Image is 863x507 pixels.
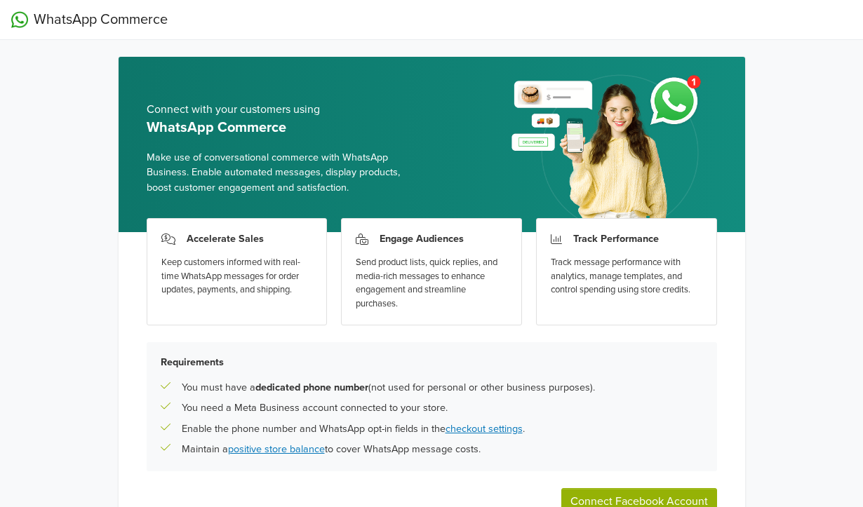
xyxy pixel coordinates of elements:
div: Track message performance with analytics, manage templates, and control spending using store cred... [551,256,702,297]
h3: Engage Audiences [380,233,464,245]
p: Enable the phone number and WhatsApp opt-in fields in the . [182,421,525,437]
span: Make use of conversational commerce with WhatsApp Business. Enable automated messages, display pr... [147,150,421,196]
p: You need a Meta Business account connected to your store. [182,400,448,416]
h3: Track Performance [573,233,659,245]
img: WhatsApp [11,11,28,28]
img: whatsapp_setup_banner [500,67,716,232]
b: dedicated phone number [255,381,368,393]
div: Send product lists, quick replies, and media-rich messages to enhance engagement and streamline p... [356,256,507,311]
h3: Accelerate Sales [187,233,264,245]
a: positive store balance [228,443,325,455]
div: Keep customers informed with real-time WhatsApp messages for order updates, payments, and shipping. [161,256,313,297]
span: WhatsApp Commerce [34,9,168,30]
h5: WhatsApp Commerce [147,119,421,136]
p: Maintain a to cover WhatsApp message costs. [182,442,481,457]
a: checkout settings [446,423,523,435]
p: You must have a (not used for personal or other business purposes). [182,380,595,396]
h5: Connect with your customers using [147,103,421,116]
h5: Requirements [161,356,703,368]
